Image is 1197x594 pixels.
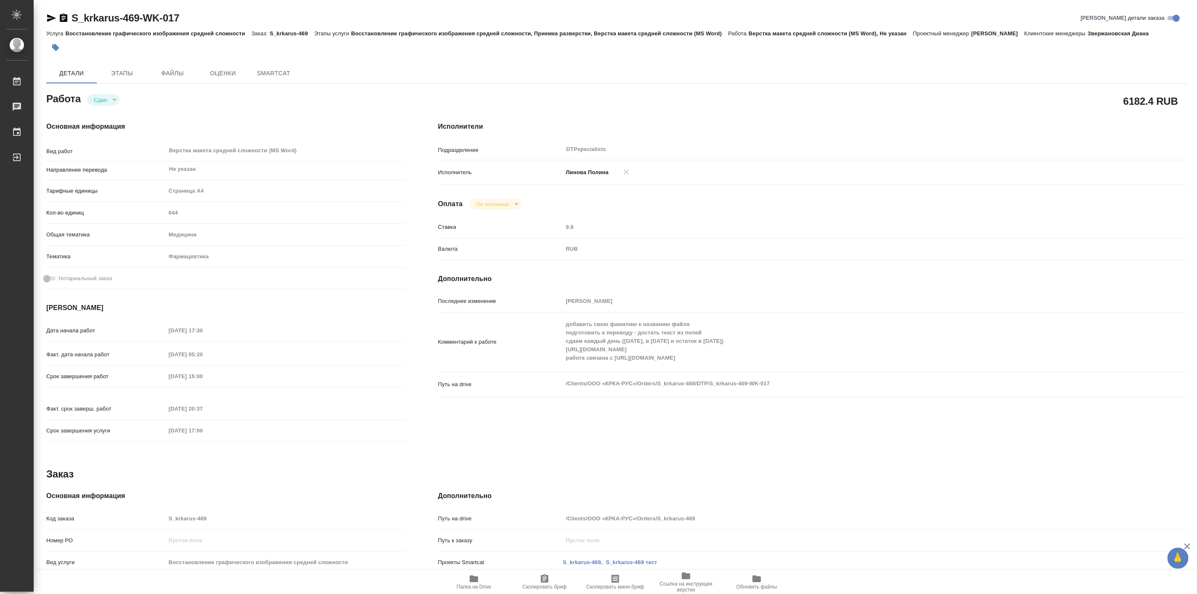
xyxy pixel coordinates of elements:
[1171,549,1185,567] span: 🙏
[563,512,1125,525] input: Пустое поле
[46,147,166,156] p: Вид работ
[438,380,563,389] p: Путь на drive
[46,166,166,174] p: Направление перевода
[1081,14,1165,22] span: [PERSON_NAME] детали заказа
[253,68,294,79] span: SmartCat
[438,274,1188,284] h4: Дополнительно
[59,13,69,23] button: Скопировать ссылку
[46,558,166,567] p: Вид услуги
[438,122,1188,132] h4: Исполнители
[1168,548,1189,569] button: 🙏
[166,228,404,242] div: Медицина
[457,584,491,590] span: Папка на Drive
[563,559,603,565] a: S_krkarus-469,
[651,570,721,594] button: Ссылка на инструкции верстки
[314,30,351,37] p: Этапы услуги
[46,30,65,37] p: Услуга
[46,252,166,261] p: Тематика
[563,377,1125,391] textarea: /Clients/ООО «КРКА-РУС»/Orders/S_krkarus-469/DTP/S_krkarus-469-WK-017
[166,207,404,219] input: Пустое поле
[1024,30,1088,37] p: Клиентские менеджеры
[46,514,166,523] p: Код заказа
[46,536,166,545] p: Номер РО
[46,427,166,435] p: Срок завершения услуги
[438,491,1188,501] h4: Дополнительно
[563,242,1125,256] div: RUB
[46,350,166,359] p: Факт. дата начала работ
[439,570,509,594] button: Папка на Drive
[46,467,74,481] h2: Заказ
[438,199,463,209] h4: Оплата
[563,317,1125,365] textarea: добавить свою фамилию к названию файла подготовить к переводу - достать текст из полей сдаем кажд...
[166,403,239,415] input: Пустое поле
[971,30,1024,37] p: [PERSON_NAME]
[438,223,563,231] p: Ставка
[473,201,511,208] button: Не оплачена
[737,584,777,590] span: Обновить файлы
[166,348,239,361] input: Пустое поле
[438,245,563,253] p: Валюта
[46,303,404,313] h4: [PERSON_NAME]
[102,68,142,79] span: Этапы
[59,274,112,283] span: Нотариальный заказ
[728,30,749,37] p: Работа
[166,184,404,198] div: Страница А4
[351,30,728,37] p: Восстановление графического изображения средней сложности, Приемка разверстки, Верстка макета сре...
[166,370,239,382] input: Пустое поле
[46,231,166,239] p: Общая тематика
[522,584,567,590] span: Скопировать бриф
[46,405,166,413] p: Факт. срок заверш. работ
[438,168,563,177] p: Исполнитель
[656,581,716,593] span: Ссылка на инструкции верстки
[166,249,404,264] div: Фармацевтика
[51,68,92,79] span: Детали
[1088,30,1155,37] p: Звержановская Диана
[438,297,563,305] p: Последнее изменение
[65,30,251,37] p: Восстановление графического изображения средней сложности
[563,295,1125,307] input: Пустое поле
[563,221,1125,233] input: Пустое поле
[46,90,81,106] h2: Работа
[438,558,563,567] p: Проекты Smartcat
[166,324,239,337] input: Пустое поле
[166,512,404,525] input: Пустое поле
[606,559,657,565] a: S_krkarus-469 тест
[749,30,913,37] p: Верстка макета средней сложности (MS Word), Не указан
[563,168,609,177] p: Линова Полина
[91,96,109,103] button: Сдан
[913,30,971,37] p: Проектный менеджер
[251,30,269,37] p: Заказ:
[46,38,65,57] button: Добавить тэг
[152,68,193,79] span: Файлы
[586,584,644,590] span: Скопировать мини-бриф
[46,187,166,195] p: Тарифные единицы
[87,94,120,106] div: Сдан
[46,326,166,335] p: Дата начала работ
[46,491,404,501] h4: Основная информация
[46,13,56,23] button: Скопировать ссылку для ЯМессенджера
[166,534,404,546] input: Пустое поле
[46,209,166,217] p: Кол-во единиц
[438,146,563,154] p: Подразделение
[46,372,166,381] p: Срок завершения работ
[563,534,1125,546] input: Пустое поле
[72,12,179,24] a: S_krkarus-469-WK-017
[438,514,563,523] p: Путь на drive
[270,30,314,37] p: S_krkarus-469
[469,199,521,210] div: Сдан
[438,338,563,346] p: Комментарий к работе
[203,68,243,79] span: Оценки
[166,556,404,568] input: Пустое поле
[721,570,792,594] button: Обновить файлы
[580,570,651,594] button: Скопировать мини-бриф
[46,122,404,132] h4: Основная информация
[509,570,580,594] button: Скопировать бриф
[166,424,239,437] input: Пустое поле
[438,536,563,545] p: Путь к заказу
[1123,94,1178,108] h2: 6182.4 RUB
